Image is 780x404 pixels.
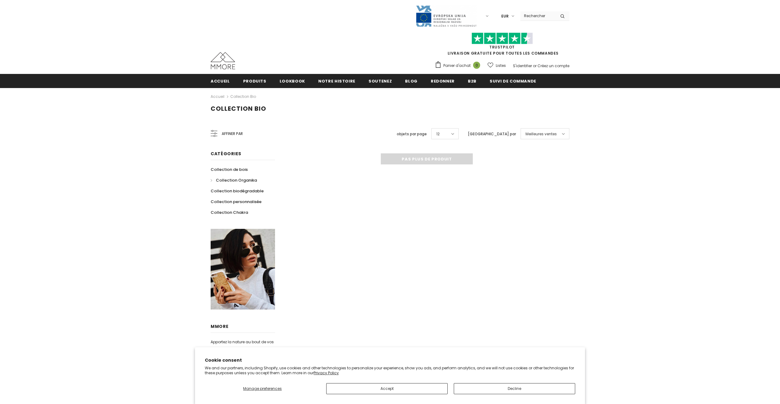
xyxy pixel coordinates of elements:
img: Cas MMORE [211,52,235,69]
button: Decline [454,383,575,394]
span: Listes [496,63,506,69]
span: Produits [243,78,266,84]
a: B2B [468,74,476,88]
span: Panier d'achat [443,63,471,69]
span: 0 [473,62,480,69]
span: Collection Bio [211,104,266,113]
p: We and our partners, including Shopify, use cookies and other technologies to personalize your ex... [205,366,575,375]
span: Collection personnalisée [211,199,262,205]
span: Collection biodégradable [211,188,264,194]
a: Notre histoire [318,74,355,88]
a: Produits [243,74,266,88]
a: Blog [405,74,418,88]
a: Créez un compte [537,63,569,68]
span: EUR [501,13,509,19]
span: Collection Chakra [211,210,248,215]
a: Collection de bois [211,164,248,175]
span: Accueil [211,78,230,84]
a: Privacy Policy [314,370,339,375]
img: Javni Razpis [415,5,477,27]
a: S'identifier [513,63,532,68]
a: Accueil [211,93,224,100]
span: Affiner par [222,130,243,137]
input: Search Site [520,11,556,20]
a: Collection Chakra [211,207,248,218]
span: or [533,63,537,68]
span: Suivi de commande [490,78,536,84]
span: B2B [468,78,476,84]
a: Collection Bio [230,94,256,99]
a: Collection Organika [211,175,257,186]
span: Notre histoire [318,78,355,84]
span: Redonner [431,78,455,84]
a: Javni Razpis [415,13,477,18]
span: 12 [436,131,440,137]
button: Accept [326,383,448,394]
a: Redonner [431,74,455,88]
span: Collection Organika [216,177,257,183]
a: Collection biodégradable [211,186,264,196]
span: MMORE [211,323,229,329]
button: Manage preferences [205,383,320,394]
span: Collection de bois [211,167,248,172]
img: Faites confiance aux étoiles pilotes [472,33,533,44]
span: soutenez [369,78,392,84]
label: objets par page [397,131,427,137]
a: soutenez [369,74,392,88]
span: Lookbook [280,78,305,84]
a: Listes [487,60,506,71]
a: Suivi de commande [490,74,536,88]
span: Catégories [211,151,241,157]
a: TrustPilot [489,44,515,50]
span: LIVRAISON GRATUITE POUR TOUTES LES COMMANDES [435,35,569,56]
a: Collection personnalisée [211,196,262,207]
h2: Cookie consent [205,357,575,364]
a: Panier d'achat 0 [435,61,483,70]
a: Accueil [211,74,230,88]
span: Blog [405,78,418,84]
label: [GEOGRAPHIC_DATA] par [468,131,516,137]
a: Lookbook [280,74,305,88]
span: Manage preferences [243,386,282,391]
span: Meilleures ventes [526,131,557,137]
